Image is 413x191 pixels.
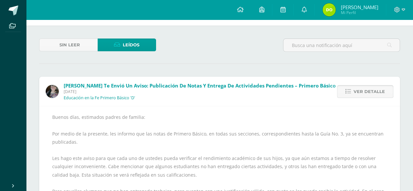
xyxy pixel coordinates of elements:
span: Ver detalle [354,86,385,98]
span: [PERSON_NAME] [341,4,378,10]
span: Sin leer [59,39,80,51]
a: Sin leer [39,39,98,51]
span: [DATE] [64,89,336,94]
p: Educación en la Fe Primero Básico 'D' [64,95,135,101]
img: 8322e32a4062cfa8b237c59eedf4f548.png [46,85,59,98]
span: Leídos [123,39,139,51]
span: [PERSON_NAME] te envió un aviso: Publicación de notas y entrega de actividades pendientes – Prime... [64,82,336,89]
input: Busca una notificación aquí [283,39,400,52]
a: Leídos [98,39,156,51]
img: b5f924f2695a09acb0195c6a1e020a8c.png [323,3,336,16]
span: Mi Perfil [341,10,378,15]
